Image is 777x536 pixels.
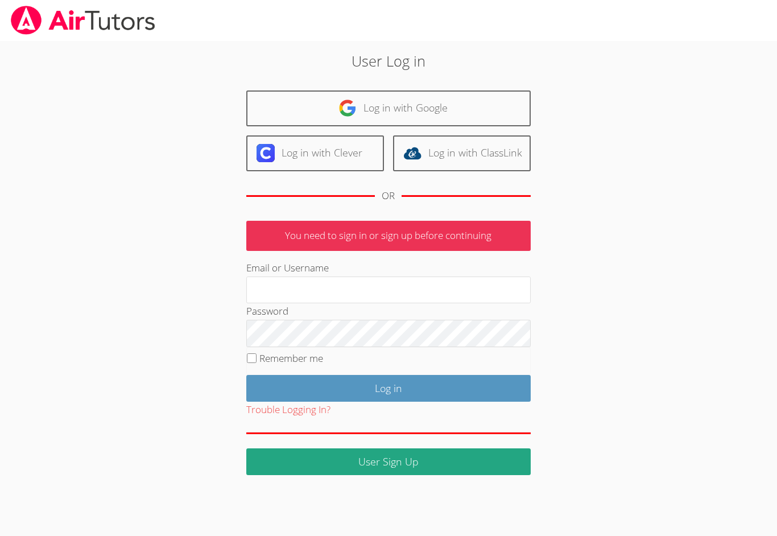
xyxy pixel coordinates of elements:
p: You need to sign in or sign up before continuing [246,221,531,251]
label: Password [246,304,288,318]
img: google-logo-50288ca7cdecda66e5e0955fdab243c47b7ad437acaf1139b6f446037453330a.svg [338,99,357,117]
a: User Sign Up [246,448,531,475]
a: Log in with ClassLink [393,135,531,171]
input: Log in [246,375,531,402]
img: airtutors_banner-c4298cdbf04f3fff15de1276eac7730deb9818008684d7c2e4769d2f7ddbe033.png [10,6,156,35]
label: Email or Username [246,261,329,274]
button: Trouble Logging In? [246,402,330,418]
label: Remember me [259,352,323,365]
img: classlink-logo-d6bb404cc1216ec64c9a2012d9dc4662098be43eaf13dc465df04b49fa7ab582.svg [403,144,421,162]
a: Log in with Clever [246,135,384,171]
img: clever-logo-6eab21bc6e7a338710f1a6ff85c0baf02591cd810cc4098c63d3a4b26e2feb20.svg [257,144,275,162]
h2: User Log in [179,50,598,72]
a: Log in with Google [246,90,531,126]
div: OR [382,188,395,204]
